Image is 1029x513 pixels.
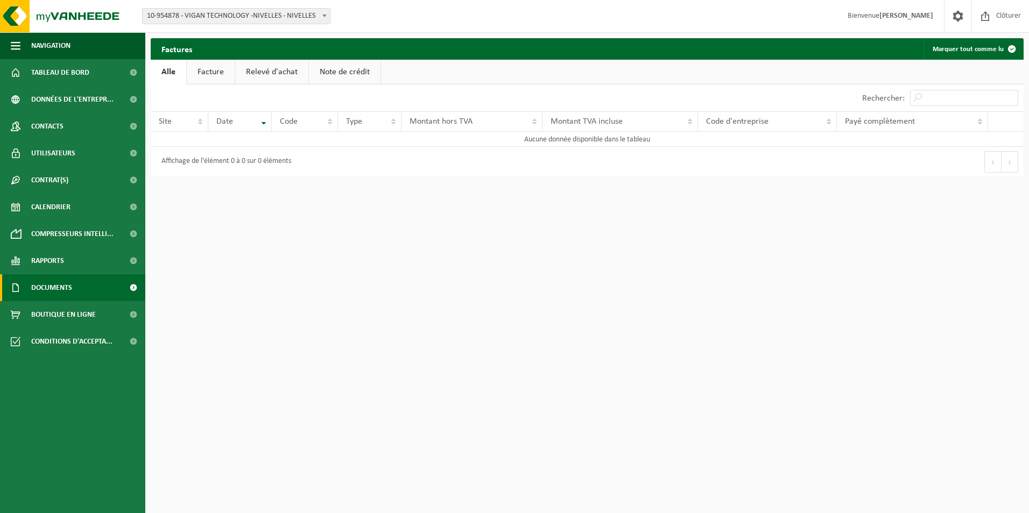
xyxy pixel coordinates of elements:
[151,132,1024,147] td: Aucune donnée disponible dans le tableau
[142,8,330,24] span: 10-954878 - VIGAN TECHNOLOGY -NIVELLES - NIVELLES
[31,32,71,59] span: Navigation
[410,117,473,126] span: Montant hors TVA
[984,151,1002,173] button: Previous
[31,167,68,194] span: Contrat(s)
[845,117,915,126] span: Payé complètement
[156,152,291,172] div: Affichage de l'élément 0 à 0 sur 0 éléments
[143,9,330,24] span: 10-954878 - VIGAN TECHNOLOGY -NIVELLES - NIVELLES
[31,220,114,247] span: Compresseurs intelli...
[31,86,114,113] span: Données de l'entrepr...
[551,117,623,126] span: Montant TVA incluse
[151,38,203,59] h2: Factures
[31,328,112,355] span: Conditions d'accepta...
[31,274,72,301] span: Documents
[280,117,298,126] span: Code
[879,12,933,20] strong: [PERSON_NAME]
[151,60,186,84] a: Alle
[706,117,769,126] span: Code d'entreprise
[31,59,89,86] span: Tableau de bord
[309,60,380,84] a: Note de crédit
[31,113,64,140] span: Contacts
[235,60,308,84] a: Relevé d'achat
[159,117,172,126] span: Site
[924,38,1023,60] button: Marquer tout comme lu
[31,140,75,167] span: Utilisateurs
[31,301,96,328] span: Boutique en ligne
[31,247,64,274] span: Rapports
[1002,151,1018,173] button: Next
[862,94,905,103] label: Rechercher:
[346,117,362,126] span: Type
[187,60,235,84] a: Facture
[31,194,71,220] span: Calendrier
[216,117,233,126] span: Date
